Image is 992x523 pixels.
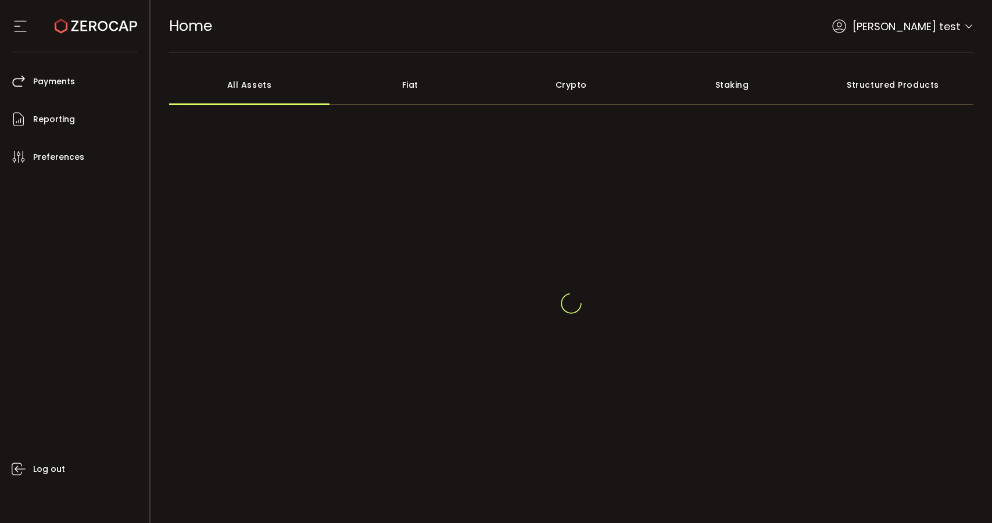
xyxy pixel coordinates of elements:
div: Fiat [330,65,490,105]
span: Payments [33,73,75,90]
div: Staking [651,65,812,105]
span: Preferences [33,149,84,166]
div: Structured Products [812,65,973,105]
span: [PERSON_NAME] test [853,19,961,34]
div: All Assets [169,65,330,105]
div: Crypto [490,65,651,105]
span: Log out [33,461,65,478]
span: Home [169,16,212,36]
span: Reporting [33,111,75,128]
